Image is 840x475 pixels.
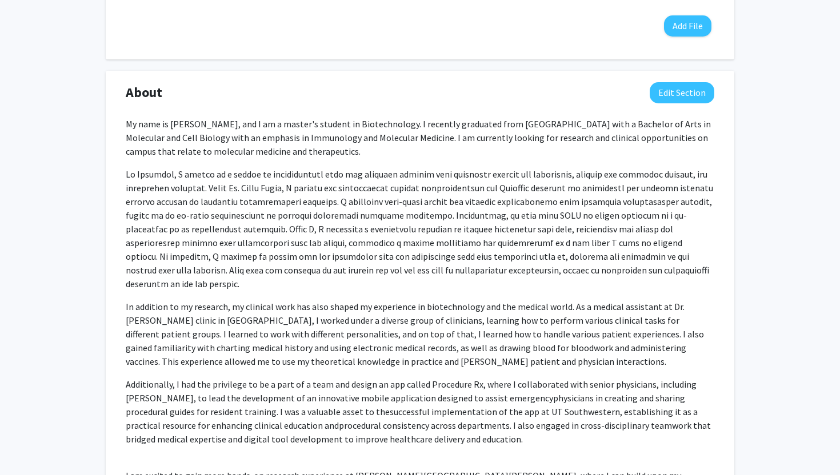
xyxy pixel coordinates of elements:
[359,146,361,157] span: .
[339,420,541,431] span: procedural consistency across departments. I also e
[126,168,713,289] span: Lo Ipsumdol, S ametco ad e seddoe te incididuntutl etdo mag aliquaen adminim veni quisnostr exerc...
[650,82,714,103] button: Edit About
[126,117,714,158] p: My name is [PERSON_NAME], and I am a master's student in Biotechnology. I recently graduated from...
[126,301,704,367] span: In addition to my research, my clinical work has also shaped my experience in biotechnology and t...
[9,424,49,466] iframe: Chat
[126,406,698,431] span: successful implementation of the app at UT Southwestern, establishing it as a practical resource ...
[126,82,162,103] span: About
[126,377,714,446] p: Additionally, I had the privilege to be a part of a team and design an app called Procedure Rx, w...
[664,15,711,37] button: Add File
